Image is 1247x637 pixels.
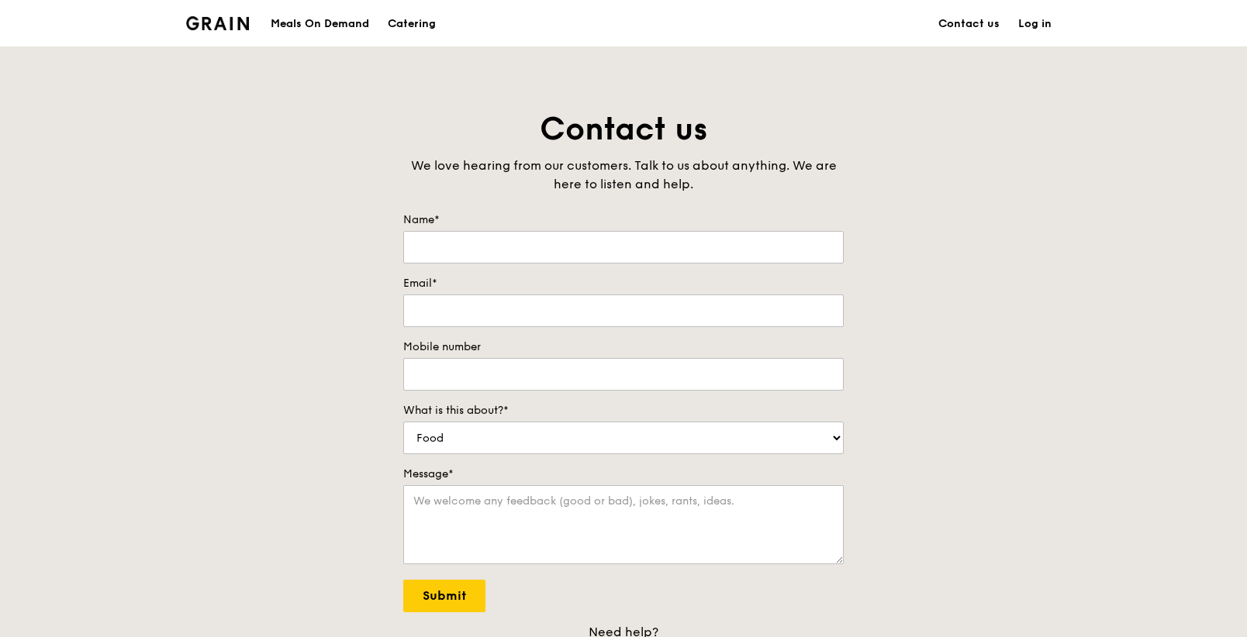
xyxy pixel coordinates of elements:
div: We love hearing from our customers. Talk to us about anything. We are here to listen and help. [403,157,844,194]
a: Contact us [929,1,1009,47]
label: Message* [403,467,844,482]
div: Meals On Demand [271,1,369,47]
img: Grain [186,16,249,30]
div: Catering [388,1,436,47]
label: Email* [403,276,844,291]
a: Log in [1009,1,1061,47]
label: What is this about?* [403,403,844,418]
a: Catering [378,1,445,47]
input: Submit [403,580,485,612]
label: Name* [403,212,844,228]
h1: Contact us [403,108,844,150]
label: Mobile number [403,339,844,355]
a: Meals On Demand [261,1,378,47]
